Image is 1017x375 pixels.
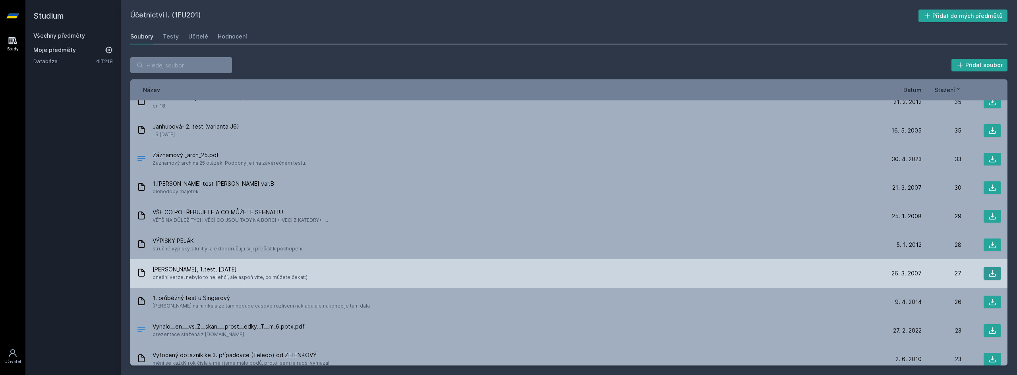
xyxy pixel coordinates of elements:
[163,29,179,44] a: Testy
[153,180,274,188] span: 1.[PERSON_NAME] test [PERSON_NAME] var.B
[163,33,179,40] div: Testy
[895,355,922,363] span: 2. 6. 2010
[892,184,922,192] span: 21. 3. 2007
[188,29,208,44] a: Učitelé
[153,351,332,359] span: Vyfocený dotazník ke 3. případovce (Teleqo) od ZELENKOVÝ
[922,184,961,192] div: 30
[4,359,21,365] div: Uživatel
[153,359,332,367] span: mění se každý rok čísla a měli jsme málo bodů, proto jsem je radši vymazal..
[153,151,306,159] span: Záznamový _arch_25.pdf
[922,298,961,306] div: 26
[153,131,239,138] span: LS [DATE]
[153,265,307,273] span: [PERSON_NAME], 1.test, [DATE]
[934,86,955,94] span: Stažení
[922,98,961,106] div: 35
[892,155,922,163] span: 30. 4. 2023
[153,323,305,331] span: Vynalo__en___vs_Z__skan___prost__edky._T__m_6.pptx.pdf
[7,46,19,52] div: Study
[153,102,264,110] span: př. 18
[891,127,922,135] span: 16. 5. 2005
[893,98,922,106] span: 21. 2. 2012
[143,86,160,94] button: Název
[130,33,153,40] div: Soubory
[96,58,113,64] a: 4IT218
[153,159,306,167] span: Záznamový arch na 25 otázek. Podobný je i na závěrečném testu.
[33,46,76,54] span: Moje předměty
[188,33,208,40] div: Učitelé
[951,59,1008,71] button: Přidat soubor
[918,10,1008,22] button: Přidat do mých předmětů
[922,327,961,335] div: 23
[922,212,961,220] div: 29
[153,237,302,245] span: VÝPISKY PELÁK
[903,86,922,94] button: Datum
[922,155,961,163] div: 33
[922,127,961,135] div: 35
[893,327,922,335] span: 27. 2. 2022
[153,216,328,224] span: VĚTŠINA DŮLEŽITÝCH VĚCÍ CO JSOU TADY NA BORCI + VECI Z KATEDRY+ ....
[130,57,232,73] input: Hledej soubor
[153,208,328,216] span: VŠE CO POTŘEBUJETE A CO MŮŽETE SEHNAT!!!!
[137,325,146,337] div: PDF
[153,294,370,302] span: 1. průběžný test u Singerový
[896,241,922,249] span: 5. 1. 2012
[153,331,305,338] span: prezentace stažená z [DOMAIN_NAME]
[2,32,24,56] a: Study
[895,298,922,306] span: 9. 4. 2014
[137,154,146,165] div: PDF
[153,302,370,310] span: [PERSON_NAME] na ni rikala ze tam nebude casove rozliseni nakladu ale nakonec je tam dala
[218,29,247,44] a: Hodnocení
[33,32,85,39] a: Všechny předměty
[922,241,961,249] div: 28
[153,123,239,131] span: Janhubová- 2. test (varianta J6)
[892,212,922,220] span: 25. 1. 2008
[153,188,274,196] span: dlohodoby majetek
[891,269,922,277] span: 26. 3. 2007
[130,10,918,22] h2: Účetnictví I. (1FU201)
[218,33,247,40] div: Hodnocení
[934,86,961,94] button: Stažení
[922,269,961,277] div: 27
[153,273,307,281] span: dnešní verze, nebylo to nejlehčí, ale aspoň víte, co můžete čekat:)
[922,355,961,363] div: 23
[2,344,24,369] a: Uživatel
[130,29,153,44] a: Soubory
[33,57,96,65] a: Databáze
[153,245,302,253] span: stručné výpisky z knihy, ale doporučuju si ji přečíst k pochopení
